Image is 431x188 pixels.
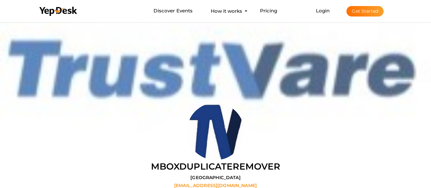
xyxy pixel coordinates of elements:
a: Discover Events [154,5,193,17]
label: [GEOGRAPHIC_DATA] [190,174,240,181]
button: How it works [209,5,244,17]
button: Get Started [346,6,384,17]
a: Pricing [260,5,277,17]
a: Login [316,8,330,14]
img: LYJC2LBU_normal.jpeg [187,103,244,160]
label: mboxduplicateremover [151,160,280,173]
